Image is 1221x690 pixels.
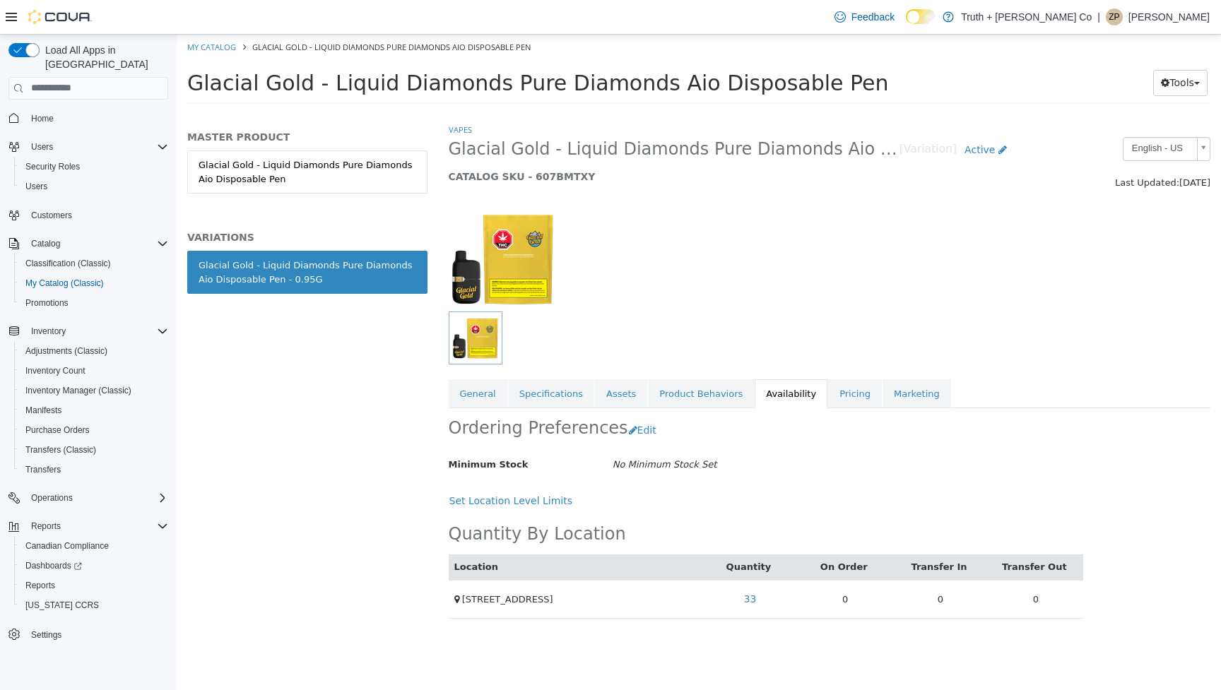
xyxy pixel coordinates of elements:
[25,489,168,506] span: Operations
[734,527,793,537] a: Transfer In
[723,109,780,121] small: [Variation]
[20,178,53,195] a: Users
[272,171,380,277] img: 150
[811,545,907,583] td: 0
[20,158,85,175] a: Security Roles
[31,141,53,153] span: Users
[14,381,174,400] button: Inventory Manager (Classic)
[716,545,812,583] td: 0
[25,323,71,340] button: Inventory
[961,8,1092,25] p: Truth + [PERSON_NAME] Co
[331,345,418,374] a: Specifications
[1109,8,1119,25] span: ZP
[25,405,61,416] span: Manifests
[285,559,377,570] span: [STREET_ADDRESS]
[20,382,168,399] span: Inventory Manager (Classic)
[31,521,61,532] span: Reports
[20,158,168,175] span: Security Roles
[947,103,1015,125] span: English - US
[20,537,168,554] span: Canadian Compliance
[25,258,111,269] span: Classification (Classic)
[272,104,723,126] span: Glacial Gold - Liquid Diamonds Pure Diamonds Aio Disposable Pen - 0.95G
[3,137,174,157] button: Users
[14,157,174,177] button: Security Roles
[20,597,105,614] a: [US_STATE] CCRS
[906,9,936,24] input: Dark Mode
[25,323,168,340] span: Inventory
[14,341,174,361] button: Adjustments (Classic)
[977,35,1031,61] button: Tools
[25,489,78,506] button: Operations
[14,254,174,273] button: Classification (Classic)
[1128,8,1210,25] p: [PERSON_NAME]
[706,345,774,374] a: Marketing
[20,275,110,292] a: My Catalog (Classic)
[76,7,354,18] span: Glacial Gold - Liquid Diamonds Pure Diamonds Aio Disposable Pen
[31,238,60,249] span: Catalog
[272,489,449,511] h2: Quantity By Location
[14,273,174,293] button: My Catalog (Classic)
[3,234,174,254] button: Catalog
[550,527,598,537] a: Quantity
[20,362,168,379] span: Inventory Count
[25,444,96,456] span: Transfers (Classic)
[452,383,488,409] button: Edit
[14,576,174,595] button: Reports
[20,343,113,359] a: Adjustments (Classic)
[20,537,114,554] a: Canadian Compliance
[25,365,85,376] span: Inventory Count
[31,113,54,124] span: Home
[25,207,78,224] a: Customers
[1106,8,1123,25] div: Zach Pendergast
[644,527,694,537] a: On Order
[272,90,295,100] a: Vapes
[25,625,168,643] span: Settings
[40,43,168,71] span: Load All Apps in [GEOGRAPHIC_DATA]
[20,597,168,614] span: Washington CCRS
[829,3,900,31] a: Feedback
[31,492,73,504] span: Operations
[11,116,251,159] a: Glacial Gold - Liquid Diamonds Pure Diamonds Aio Disposable Pen
[25,181,47,192] span: Users
[20,422,168,439] span: Purchase Orders
[25,560,82,571] span: Dashboards
[14,361,174,381] button: Inventory Count
[651,345,705,374] a: Pricing
[31,629,61,641] span: Settings
[25,138,168,155] span: Users
[272,345,331,374] a: General
[14,460,174,480] button: Transfers
[14,400,174,420] button: Manifests
[25,206,168,224] span: Customers
[272,453,404,480] button: Set Location Level Limits
[25,600,99,611] span: [US_STATE] CCRS
[25,161,80,172] span: Security Roles
[14,440,174,460] button: Transfers (Classic)
[20,255,168,272] span: Classification (Classic)
[20,557,168,574] span: Dashboards
[946,102,1034,126] a: English - US
[14,293,174,313] button: Promotions
[3,321,174,341] button: Inventory
[20,577,61,594] a: Reports
[272,424,352,435] span: Minimum Stock
[14,177,174,196] button: Users
[25,110,59,127] a: Home
[11,196,251,209] h5: VARIATIONS
[25,580,55,591] span: Reports
[11,96,251,109] h5: MASTER PRODUCT
[825,527,892,537] a: Transfer Out
[20,178,168,195] span: Users
[25,109,168,127] span: Home
[20,441,102,458] a: Transfers (Classic)
[14,595,174,615] button: [US_STATE] CCRS
[20,402,168,419] span: Manifests
[20,362,91,379] a: Inventory Count
[25,138,59,155] button: Users
[20,382,137,399] a: Inventory Manager (Classic)
[436,424,541,435] i: No Minimum Stock Set
[938,143,1003,153] span: Last Updated:
[471,345,577,374] a: Product Behaviors
[25,235,66,252] button: Catalog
